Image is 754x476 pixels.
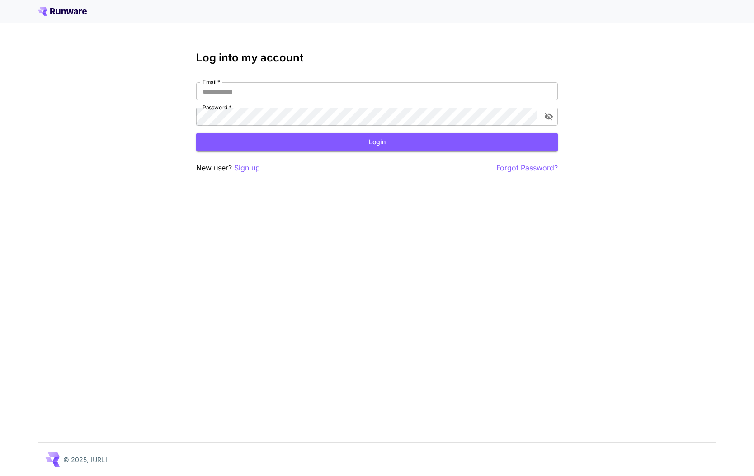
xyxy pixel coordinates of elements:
label: Email [203,78,220,86]
button: Login [196,133,558,151]
button: Forgot Password? [496,162,558,174]
p: New user? [196,162,260,174]
button: Sign up [234,162,260,174]
button: toggle password visibility [541,108,557,125]
h3: Log into my account [196,52,558,64]
label: Password [203,104,231,111]
p: © 2025, [URL] [63,455,107,464]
